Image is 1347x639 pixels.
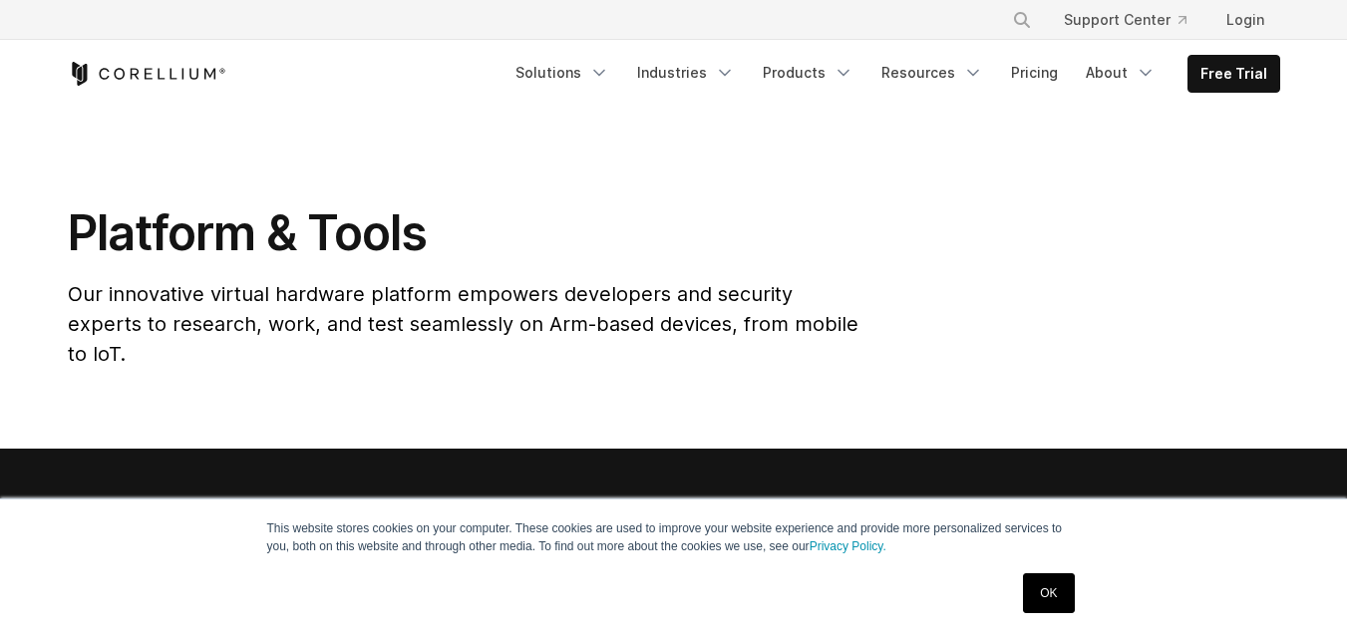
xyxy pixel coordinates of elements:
[999,55,1070,91] a: Pricing
[504,55,1280,93] div: Navigation Menu
[68,62,226,86] a: Corellium Home
[751,55,865,91] a: Products
[1023,573,1074,613] a: OK
[1048,2,1202,38] a: Support Center
[1004,2,1040,38] button: Search
[988,2,1280,38] div: Navigation Menu
[267,519,1081,555] p: This website stores cookies on your computer. These cookies are used to improve your website expe...
[68,282,858,366] span: Our innovative virtual hardware platform empowers developers and security experts to research, wo...
[504,55,621,91] a: Solutions
[625,55,747,91] a: Industries
[1210,2,1280,38] a: Login
[1074,55,1168,91] a: About
[1188,56,1279,92] a: Free Trial
[869,55,995,91] a: Resources
[810,539,886,553] a: Privacy Policy.
[68,203,862,263] h1: Platform & Tools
